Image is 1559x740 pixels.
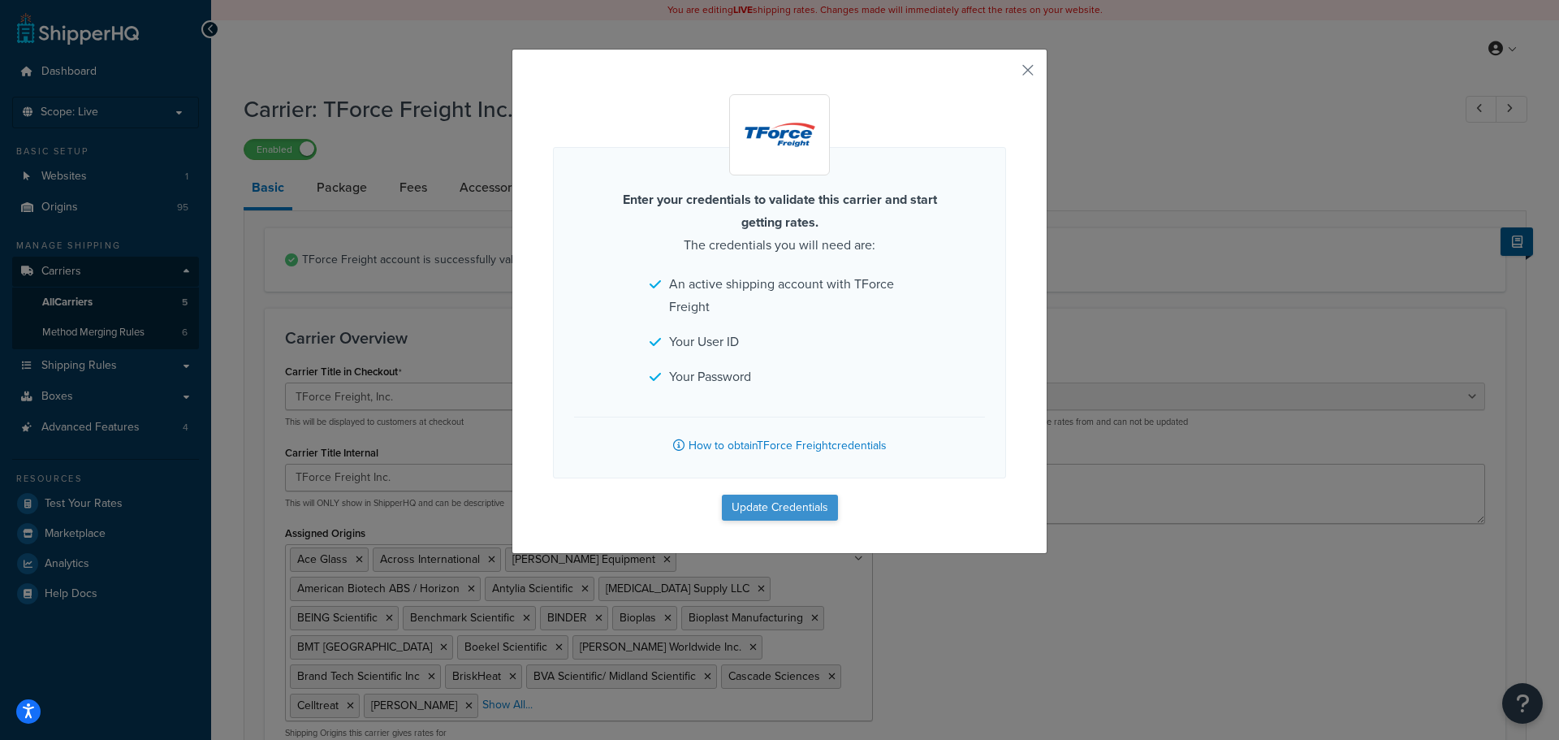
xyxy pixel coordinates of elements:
[650,331,909,353] li: Your User ID
[722,495,838,521] button: Update Credentials
[574,417,985,457] a: How to obtainTForce Freightcredentials
[601,188,958,257] p: The credentials you will need are:
[733,97,827,172] img: TForce Freight Inc.
[623,190,937,232] strong: Enter your credentials to validate this carrier and start getting rates.
[650,273,909,318] li: An active shipping account with TForce Freight
[650,366,909,388] li: Your Password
